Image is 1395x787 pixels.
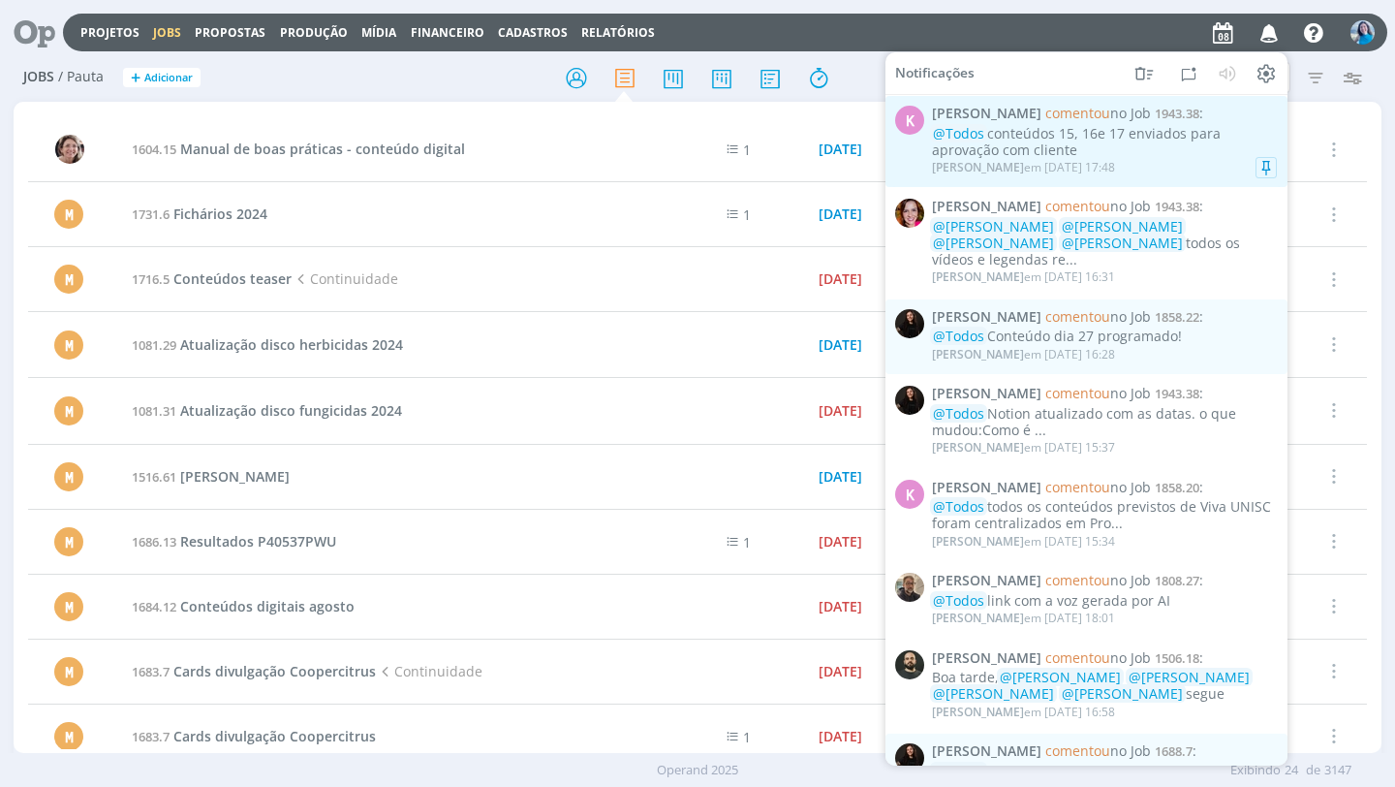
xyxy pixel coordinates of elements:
span: 1684.12 [132,598,176,615]
span: @[PERSON_NAME] [1000,668,1121,686]
img: S [895,386,924,415]
span: no Job [1045,384,1151,402]
div: todos os vídeos e legendas re... [932,219,1277,268]
button: Cadastros [492,25,573,41]
div: em [DATE] 16:58 [932,705,1115,718]
span: no Job [1045,197,1151,215]
span: [PERSON_NAME] [932,743,1041,760]
span: Fichários 2024 [173,205,267,223]
img: B [895,199,924,228]
a: 1731.6Fichários 2024 [132,205,267,223]
span: de [1306,761,1320,780]
div: [DATE] [819,470,862,484]
span: [PERSON_NAME] [932,533,1024,550]
span: Atualização disco herbicidas 2024 [180,335,403,354]
span: @Todos [933,761,984,779]
span: @[PERSON_NAME] [1062,234,1183,252]
div: [DATE] [819,338,862,352]
span: @[PERSON_NAME] [1062,684,1183,703]
div: em [DATE] 15:37 [932,441,1115,455]
div: M [54,657,83,686]
span: 1516.61 [132,468,176,486]
div: em [DATE] 15:34 [932,535,1115,549]
span: 24 [1285,761,1298,780]
span: @Todos [933,404,984,423]
span: comentou [1045,741,1110,760]
span: Cards divulgação Coopercitrus [173,727,376,745]
span: comentou [1045,384,1110,402]
span: no Job [1045,104,1151,122]
span: 1943.38 [1155,105,1199,122]
span: 1686.13 [132,533,176,551]
span: no Job [1045,741,1151,760]
span: : [932,573,1277,589]
span: 1081.31 [132,402,176,420]
a: Relatórios [581,24,655,41]
span: Resultados P40537PWU [180,532,336,551]
span: @Todos [933,124,984,142]
span: no Job [1045,571,1151,589]
button: Mídia [356,25,402,41]
span: Conteúdos teaser [173,269,292,288]
span: 1 [743,205,751,224]
button: E [1349,16,1376,49]
button: Jobs [147,25,187,41]
span: : [932,308,1277,325]
button: Financeiro [405,25,490,41]
div: em [DATE] 16:28 [932,348,1115,362]
span: [PERSON_NAME] [932,386,1041,402]
span: + [131,68,140,88]
span: @[PERSON_NAME] [1062,217,1183,236]
div: em [DATE] 18:01 [932,612,1115,625]
span: @Todos [933,591,984,610]
span: Atualização disco fungicidas 2024 [180,401,402,420]
img: A [55,135,84,164]
button: Propostas [189,25,271,41]
span: [PERSON_NAME] [932,573,1041,589]
img: R [895,573,924,602]
span: comentou [1045,306,1110,325]
span: no Job [1045,647,1151,666]
a: Financeiro [411,24,484,41]
span: 1716.5 [132,270,170,288]
div: [DATE] [819,535,862,549]
button: Relatórios [575,25,661,41]
button: Projetos [75,25,145,41]
span: comentou [1045,647,1110,666]
span: 1688.7 [1155,742,1193,760]
span: : [932,386,1277,402]
img: S [895,743,924,772]
span: 1683.7 [132,663,170,680]
div: em [DATE] 16:31 [932,270,1115,284]
a: 1604.15Manual de boas práticas - conteúdo digital [132,140,465,158]
span: : [932,479,1277,495]
img: E [1350,20,1375,45]
div: M [54,265,83,294]
span: @[PERSON_NAME] [1129,668,1250,686]
a: 1683.7Cards divulgação Coopercitrus [132,662,376,680]
span: comentou [1045,197,1110,215]
a: Mídia [361,24,396,41]
div: [DATE] [819,404,862,418]
img: P [895,649,924,678]
a: 1683.7Cards divulgação Coopercitrus [132,727,376,745]
span: @[PERSON_NAME] [933,217,1054,236]
span: : [932,106,1277,122]
span: Conteúdos digitais agosto [180,597,355,615]
div: [DATE] [819,600,862,614]
span: 1 [743,728,751,746]
span: Notificações [895,65,975,81]
span: [PERSON_NAME] [932,346,1024,362]
span: Adicionar [144,72,193,84]
div: todos os conteúdos previstos de Viva UNISC foram centralizados em Pro... [932,499,1277,532]
div: Notion atualizado com as datas. o que mudou:Como é ... [932,406,1277,439]
a: 1716.5Conteúdos teaser [132,269,292,288]
div: M [54,462,83,491]
span: @[PERSON_NAME] [933,684,1054,703]
a: 1516.61[PERSON_NAME] [132,467,290,486]
span: 1858.22 [1155,307,1199,325]
span: Propostas [195,24,265,41]
a: 1686.13Resultados P40537PWU [132,532,336,551]
span: Continuidade [292,269,397,288]
div: link com a voz gerada por AI [932,593,1277,610]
